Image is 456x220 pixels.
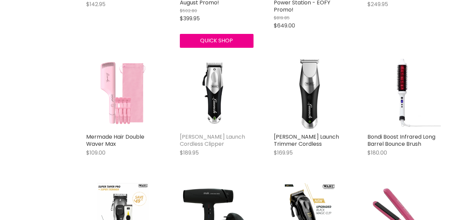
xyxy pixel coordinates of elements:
img: Bondi Boost Infrared Long Barrel Bounce Brush [367,56,441,129]
a: Mermade Hair Double Waver Max [86,133,144,148]
a: Wahl Launch Trimmer Cordless [274,56,347,129]
span: $189.95 [180,149,199,157]
span: $142.95 [86,0,105,8]
span: $109.00 [86,149,105,157]
span: $180.00 [367,149,387,157]
span: $399.95 [180,15,200,22]
span: $649.00 [274,22,295,29]
span: $502.80 [180,7,197,14]
span: $819.85 [274,15,290,21]
a: Bondi Boost Infrared Long Barrel Bounce Brush [367,133,435,148]
img: Wahl Launch Cordless Clipper [180,56,253,129]
a: [PERSON_NAME] Launch Cordless Clipper [180,133,245,148]
span: $169.95 [274,149,293,157]
button: Quick shop [180,34,253,47]
img: Mermade Hair Double Waver Max [86,56,160,129]
a: [PERSON_NAME] Launch Trimmer Cordless [274,133,339,148]
span: $249.95 [367,0,388,8]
